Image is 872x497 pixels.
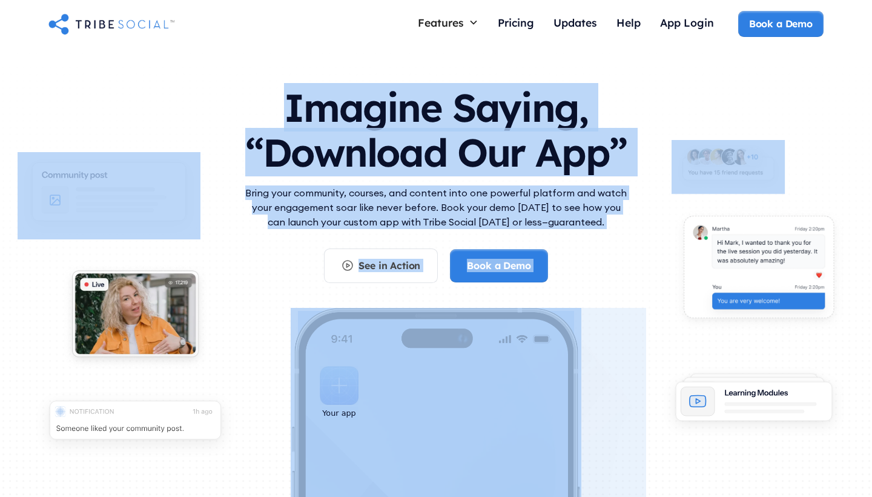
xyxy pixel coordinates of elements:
div: Updates [553,16,597,29]
div: Your app [322,407,355,420]
a: Help [607,11,650,37]
a: App Login [650,11,724,37]
a: See in Action [324,248,438,282]
img: An illustration of chat [672,207,846,333]
h1: Imagine Saying, “Download Our App” [242,73,630,181]
a: home [48,12,174,36]
a: Pricing [488,11,544,37]
img: An illustration of Live video [61,262,210,371]
img: An illustration of Community Feed [18,152,200,239]
img: An illustration of New friends requests [672,140,785,194]
img: An illustration of Learning Modules [662,366,845,438]
div: Features [408,11,488,34]
p: Bring your community, courses, and content into one powerful platform and watch your engagement s... [242,185,630,229]
a: Updates [544,11,607,37]
div: Pricing [498,16,534,29]
a: Book a Demo [738,11,824,36]
div: See in Action [358,259,420,272]
div: Help [616,16,641,29]
div: Features [418,16,464,29]
img: An illustration of push notification [35,390,236,458]
div: App Login [660,16,714,29]
a: Book a Demo [450,249,547,282]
